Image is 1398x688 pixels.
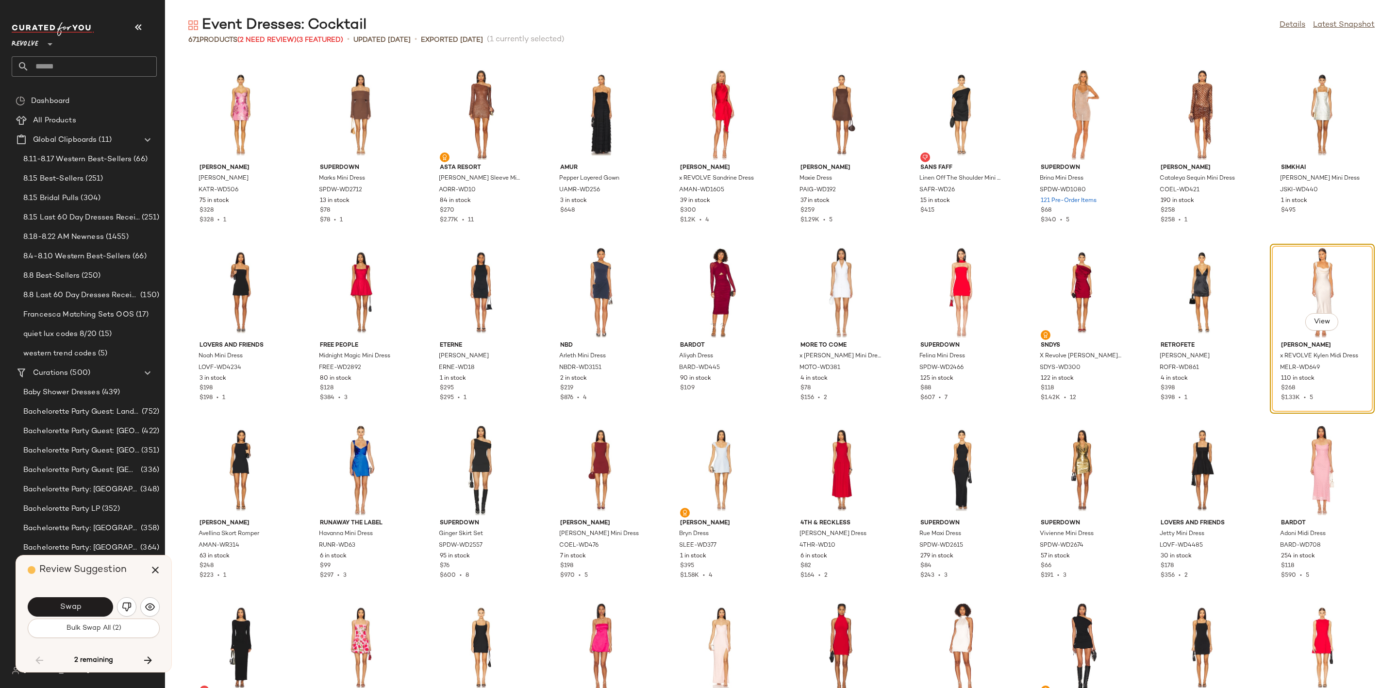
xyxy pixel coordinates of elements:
span: $876 [560,395,573,401]
span: $415 [920,206,934,215]
img: svg%3e [16,96,25,106]
span: 279 in stock [920,552,953,561]
span: 1 [340,217,343,223]
span: X Revolve [PERSON_NAME] Mini Dress [1040,352,1122,361]
span: x REVOLVE Sandrine Dress [679,174,754,183]
span: Midnight Magic Mini Dress [319,352,390,361]
span: 8.15 Last 60 Day Dresses Receipt [23,212,140,223]
span: 4 [583,395,587,401]
img: ERNE-WD18_V1.jpg [432,247,530,337]
span: 8.4-8.10 Western Best-Sellers [23,251,131,262]
span: Francesca Matching Sets OOS [23,309,134,320]
span: SIMKHAI [1281,164,1364,172]
span: 1 in stock [680,552,706,561]
span: superdown [1041,519,1123,528]
span: 39 in stock [680,197,710,205]
span: • [330,217,340,223]
img: SPDW-WD1080_V1.jpg [1033,69,1131,160]
span: LOVF-WD4485 [1160,541,1203,550]
span: [PERSON_NAME] [680,519,763,528]
img: 4THR-WD10_V1.jpg [793,425,891,515]
img: cfy_white_logo.C9jOOHJF.svg [12,22,94,36]
span: retrofete [1161,341,1243,350]
span: SLEE-WD377 [679,541,716,550]
span: $248 [200,562,214,571]
span: (304) [79,193,100,204]
span: • [213,395,222,401]
span: $259 [800,206,815,215]
span: 8.8 Best-Sellers [23,270,80,282]
span: NBDR-WD3151 [559,364,601,372]
span: (5) [96,348,107,359]
span: $648 [560,206,575,215]
span: $295 [440,384,454,393]
span: $258 [1161,217,1175,223]
span: Lovers and Friends [200,341,282,350]
span: ASTA RESORT [440,164,522,172]
span: 15 in stock [920,197,950,205]
span: $118 [1041,384,1054,393]
span: 4th & Reckless [800,519,883,528]
span: SPDW-WD2674 [1040,541,1083,550]
span: $128 [320,384,333,393]
span: 8.8 Last 60 Day Dresses Receipts Best-Sellers [23,290,138,301]
img: MELR-WD649_V1.jpg [1273,247,1371,337]
img: LOVF-WD4234_V1.jpg [192,247,290,337]
span: Runaway The Label [320,519,402,528]
img: SPDW-WD2466_V1.jpg [913,247,1011,337]
span: Pepper Layered Gown [559,174,619,183]
img: svg%3e [12,667,19,674]
span: quiet lux codes 8/20 [23,329,97,340]
img: COEL-WD476_V1.jpg [552,425,650,515]
span: 125 in stock [920,374,953,383]
span: RUNR-WD63 [319,541,355,550]
span: 8.18-8.22 AM Newness [23,232,104,243]
span: 4 in stock [1161,374,1188,383]
span: (352) [100,503,120,515]
span: [PERSON_NAME] [560,519,643,528]
span: 57 in stock [1041,552,1070,561]
span: • [214,217,223,223]
span: (1455) [104,232,129,243]
span: $1.29K [800,217,819,223]
span: • [819,217,829,223]
a: Latest Snapshot [1313,19,1375,31]
span: (752) [140,406,159,418]
img: UAMR-WD256_V1.jpg [552,69,650,160]
span: $398 [1161,395,1175,401]
span: Baby Shower Dresses [23,387,100,398]
span: 11 [468,217,474,223]
span: SPDW-WD2615 [919,541,963,550]
span: 30 in stock [1161,552,1192,561]
span: x REVOLVE Kylen Midi Dress [1280,352,1358,361]
img: svg%3e [922,154,928,160]
span: 4 in stock [800,374,828,383]
span: $328 [200,217,214,223]
span: $384 [320,395,334,401]
span: (250) [80,270,100,282]
span: KATR-WD506 [199,186,238,195]
span: Bachelorette Party Guest: [GEOGRAPHIC_DATA] [23,426,140,437]
img: ROFR-WD861_V1.jpg [1153,247,1251,337]
span: BARD-WD445 [679,364,720,372]
span: Noah Mini Dress [199,352,243,361]
span: Cataleya Sequin Mini Dress [1160,174,1235,183]
span: x [PERSON_NAME] Mini Dress [799,352,882,361]
span: 4 [705,217,709,223]
img: MOTO-WD381_V1.jpg [793,247,891,337]
span: Linen Off The Shoulder Mini With Belt [919,174,1002,183]
span: SDYS-WD300 [1040,364,1081,372]
span: 1 [1184,217,1187,223]
img: SPDW-WD2557_V1.jpg [432,425,530,515]
span: MORE TO COME [800,341,883,350]
span: 1 in stock [1281,197,1307,205]
span: Jetty Mini Dress [1160,530,1204,538]
span: Felina Mini Dress [919,352,965,361]
span: Brina Mini Dress [1040,174,1083,183]
span: 8.11-8.17 Western Best-Sellers [23,154,132,165]
img: SPDW-WD2615_V1.jpg [913,425,1011,515]
span: NBD [560,341,643,350]
span: MOTO-WD381 [799,364,840,372]
span: $300 [680,206,696,215]
span: Bachelorette Party: [GEOGRAPHIC_DATA] [23,484,138,495]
